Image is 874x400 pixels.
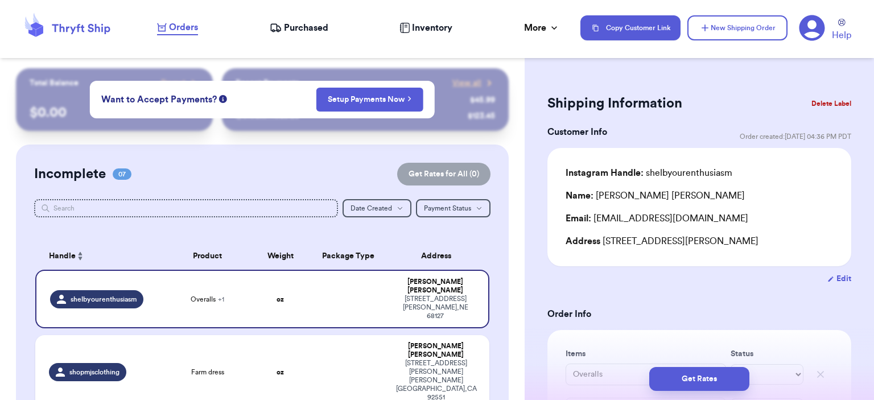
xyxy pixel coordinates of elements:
h2: Incomplete [34,165,106,183]
button: Get Rates [649,367,749,391]
a: Setup Payments Now [328,94,411,105]
th: Address [389,242,489,270]
span: + 1 [218,296,224,303]
span: Payment Status [424,205,471,212]
span: Payout [161,77,185,89]
strong: oz [277,369,284,376]
input: Search [34,199,338,217]
th: Weight [253,242,308,270]
div: $ 45.99 [470,94,495,106]
label: Status [731,348,803,360]
p: Recent Payments [236,77,299,89]
span: Overalls [191,295,224,304]
button: New Shipping Order [687,15,788,40]
button: Delete Label [807,91,856,116]
span: Email: [566,214,591,223]
span: 07 [113,168,131,180]
button: Setup Payments Now [316,88,423,112]
button: Payment Status [416,199,490,217]
div: [PERSON_NAME] [PERSON_NAME] [566,189,745,203]
h2: Shipping Information [547,94,682,113]
h3: Order Info [547,307,851,321]
span: Purchased [284,21,328,35]
div: [EMAIL_ADDRESS][DOMAIN_NAME] [566,212,833,225]
div: shelbyourenthusiasm [566,166,732,180]
h3: Customer Info [547,125,607,139]
span: Farm dress [191,368,224,377]
span: Address [566,237,600,246]
div: [PERSON_NAME] [PERSON_NAME] [396,278,475,295]
span: Name: [566,191,593,200]
span: Orders [169,20,198,34]
button: Get Rates for All (0) [397,163,490,185]
a: View all [452,77,495,89]
div: [PERSON_NAME] [PERSON_NAME] [396,342,476,359]
strong: oz [277,296,284,303]
span: Date Created [351,205,392,212]
a: Payout [161,77,199,89]
span: Inventory [412,21,452,35]
div: [STREET_ADDRESS][PERSON_NAME] [566,234,833,248]
span: Want to Accept Payments? [101,93,217,106]
a: Inventory [399,21,452,35]
label: Items [566,348,726,360]
button: Copy Customer Link [580,15,681,40]
a: Purchased [270,21,328,35]
div: [STREET_ADDRESS] [PERSON_NAME] , NE 68127 [396,295,475,320]
th: Product [162,242,253,270]
button: Edit [827,273,851,284]
span: Handle [49,250,76,262]
span: shelbyourenthusiasm [71,295,137,304]
span: View all [452,77,481,89]
div: $ 123.45 [468,110,495,122]
a: Orders [157,20,198,35]
span: Instagram Handle: [566,168,644,178]
button: Sort ascending [76,249,85,263]
span: Help [832,28,851,42]
p: $ 0.00 [30,104,200,122]
div: More [524,21,560,35]
a: Help [832,19,851,42]
span: shopmjsclothing [69,368,119,377]
button: Date Created [343,199,411,217]
th: Package Type [308,242,390,270]
span: Order created: [DATE] 04:36 PM PDT [740,132,851,141]
p: Total Balance [30,77,79,89]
